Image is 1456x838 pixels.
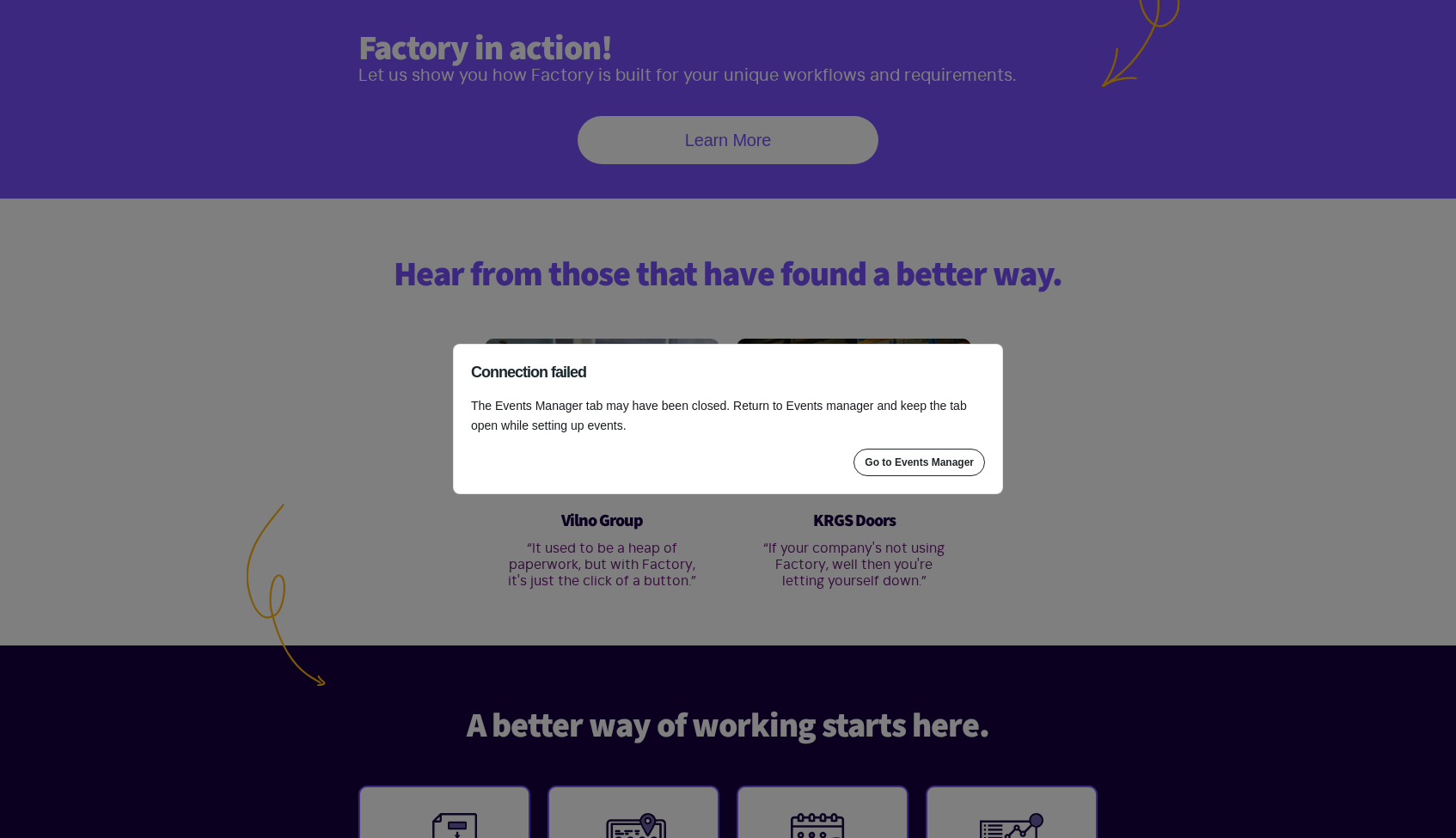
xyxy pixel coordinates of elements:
div: Go to Events Manager [865,456,974,469]
button: Go to Events Manager [853,449,985,476]
div: The Events Manager tab may have been closed. Return to Events manager and keep the tab open while... [471,345,985,493]
h2: Connection failed [471,362,586,382]
iframe: Chat Widget [1155,652,1456,838]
